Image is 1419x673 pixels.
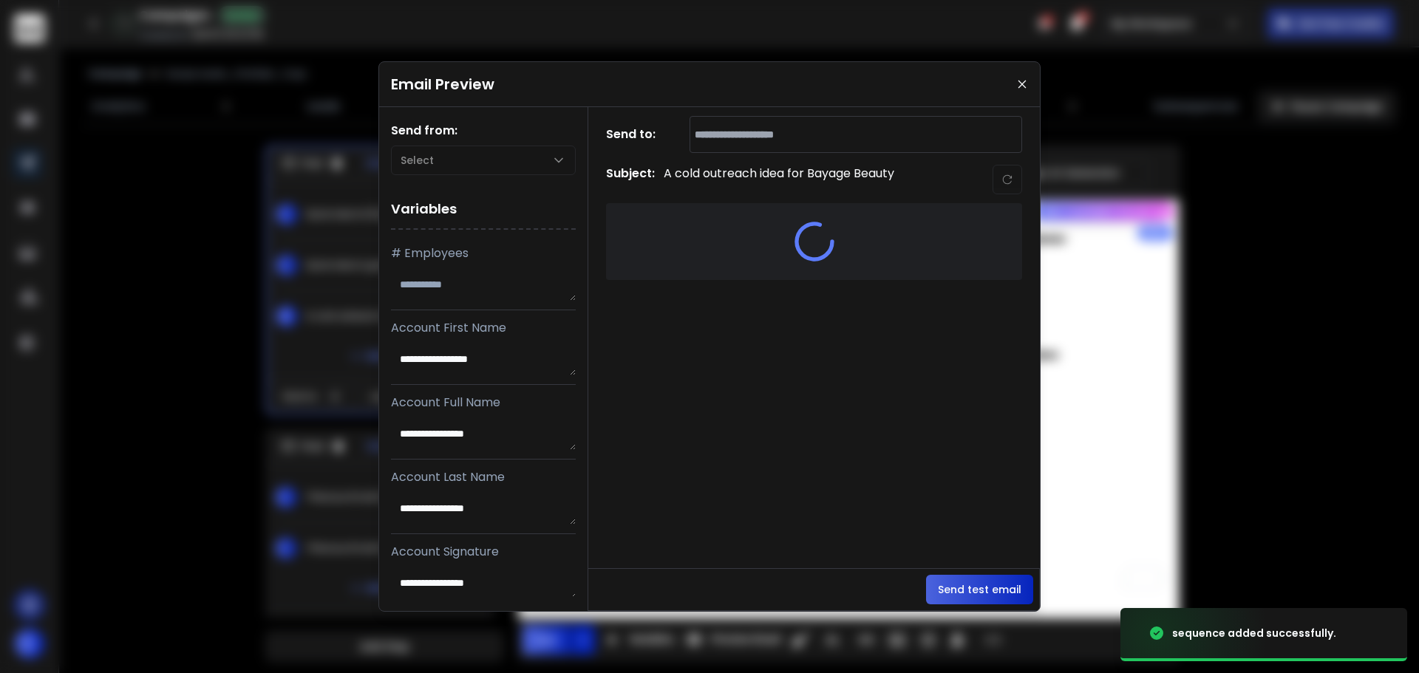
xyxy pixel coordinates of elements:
[391,543,576,561] p: Account Signature
[391,245,576,262] p: # Employees
[391,122,576,140] h1: Send from:
[391,319,576,337] p: Account First Name
[606,126,665,143] h1: Send to:
[391,394,576,411] p: Account Full Name
[926,575,1033,604] button: Send test email
[391,468,576,486] p: Account Last Name
[391,74,494,95] h1: Email Preview
[1172,626,1336,640] div: sequence added successfully.
[664,165,894,194] p: A cold outreach idea for Bayage Beauty
[606,165,655,194] h1: Subject:
[391,190,576,230] h1: Variables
